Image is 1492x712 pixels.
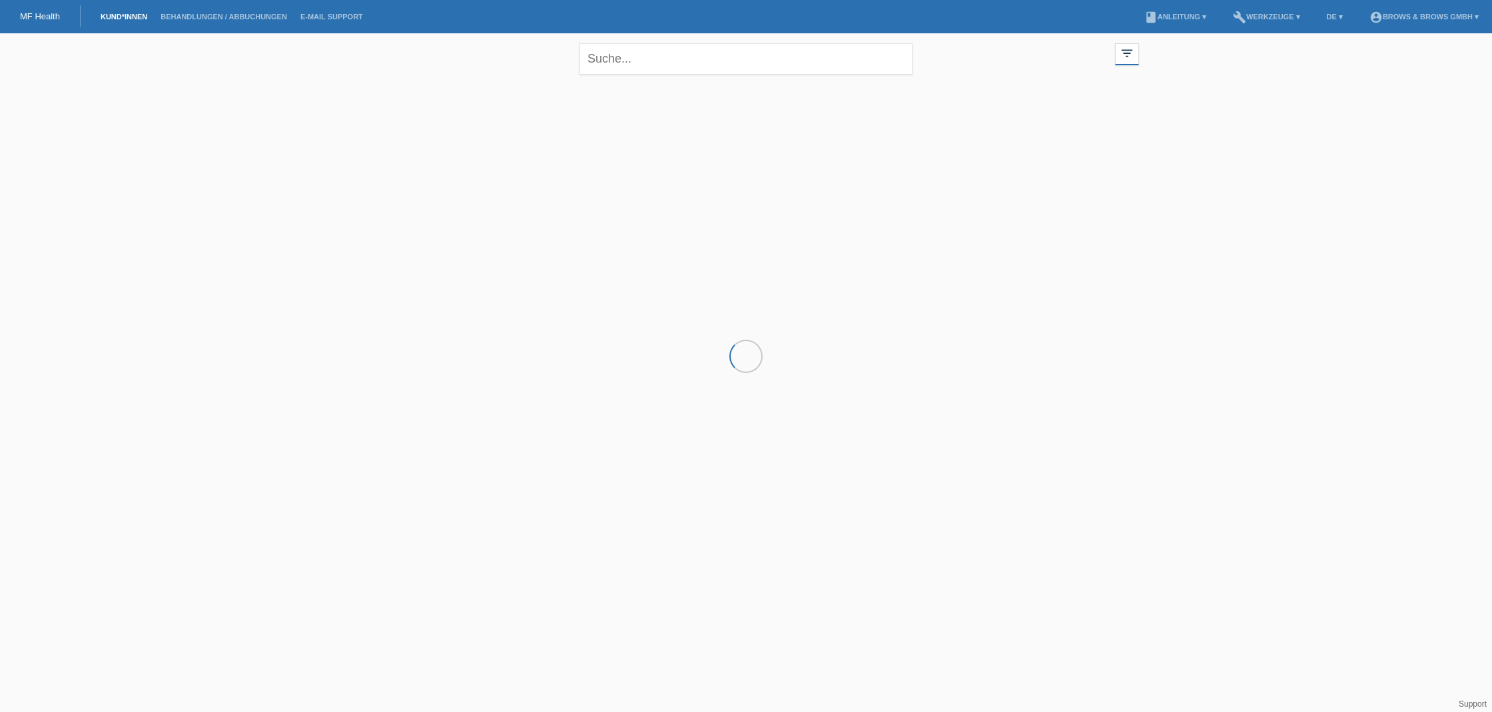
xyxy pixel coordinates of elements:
a: MF Health [20,11,60,21]
a: Behandlungen / Abbuchungen [154,13,294,21]
a: buildWerkzeuge ▾ [1226,13,1307,21]
i: book [1144,11,1158,24]
a: Support [1459,699,1487,709]
a: E-Mail Support [294,13,370,21]
i: account_circle [1369,11,1383,24]
a: account_circleBrows & Brows GmbH ▾ [1363,13,1485,21]
a: DE ▾ [1320,13,1349,21]
a: Kund*innen [94,13,154,21]
i: build [1233,11,1246,24]
input: Suche... [579,43,913,75]
a: bookAnleitung ▾ [1138,13,1213,21]
i: filter_list [1120,46,1134,61]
